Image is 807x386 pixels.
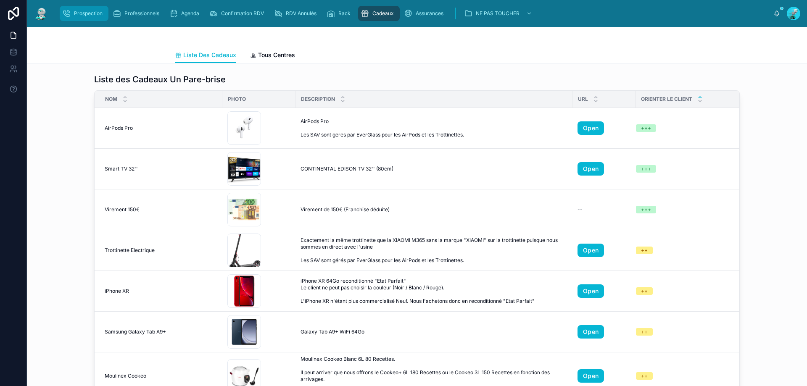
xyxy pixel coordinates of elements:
span: Samsung Galaxy Tab A9+ [105,328,166,335]
span: Virement 150€ [105,206,140,213]
span: iPhone XR [105,288,129,294]
a: Open [578,369,604,383]
span: CONTINENTAL EDISON TV 32'' (80cm) [301,165,393,172]
span: AirPods Pro [105,125,133,131]
div: +++ [641,124,651,132]
span: Moulinex Cookeo [105,373,146,379]
span: Liste Des Cadeaux [183,51,236,59]
img: App logo [34,7,49,20]
div: ++ [641,372,648,380]
span: Galaxy Tab A9+ WiFi 64Go [301,328,364,335]
span: Nom [105,96,117,102]
span: AirPods Pro Les SAV sont gérés par EverGlass pour les AirPods et les Trottinettes. [301,118,493,138]
span: RDV Annulés [286,10,316,17]
div: ++ [641,287,648,295]
a: Assurances [401,6,449,21]
a: Open [578,325,604,339]
a: RDV Annulés [272,6,322,21]
a: Prospection [60,6,108,21]
a: Professionnels [110,6,165,21]
a: Liste Des Cadeaux [175,47,236,63]
a: Tous Centres [250,47,295,64]
span: -- [578,206,583,213]
span: Photo [228,96,246,102]
a: Open [578,121,604,135]
span: NE PAS TOUCHER [476,10,520,17]
div: +++ [641,165,651,173]
span: Virement de 150€ (Franchise déduite) [301,206,390,213]
span: URL [578,96,588,102]
h1: Liste des Cadeaux Un Pare-brise [94,74,226,85]
a: Cadeaux [358,6,400,21]
a: Open [578,284,604,298]
div: ++ [641,328,648,336]
span: Rack [338,10,351,17]
span: iPhone XR 64Go reconditionné "Etat Parfait" Le client ne peut pas choisir la couleur (Noir / Blan... [301,278,567,305]
span: Assurances [416,10,443,17]
div: +++ [641,206,651,213]
span: Description [301,96,335,102]
a: Confirmation RDV [207,6,270,21]
a: Open [578,244,604,257]
span: Confirmation RDV [221,10,264,17]
span: Orienter le client [641,96,692,102]
a: Agenda [167,6,205,21]
span: Exactement la même trottinette que la XIAOMI M365 sans la marque "XIAOMI" sur la trottinette puis... [301,237,567,264]
span: Professionnels [124,10,159,17]
span: Agenda [181,10,199,17]
span: Smart TV 32'' [105,165,138,172]
span: Trottinette Electrique [105,247,155,254]
a: Open [578,162,604,176]
div: scrollable content [55,4,773,23]
span: Prospection [74,10,103,17]
div: ++ [641,247,648,254]
a: Rack [324,6,356,21]
span: Cadeaux [372,10,394,17]
a: NE PAS TOUCHER [462,6,536,21]
span: Tous Centres [258,51,295,59]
